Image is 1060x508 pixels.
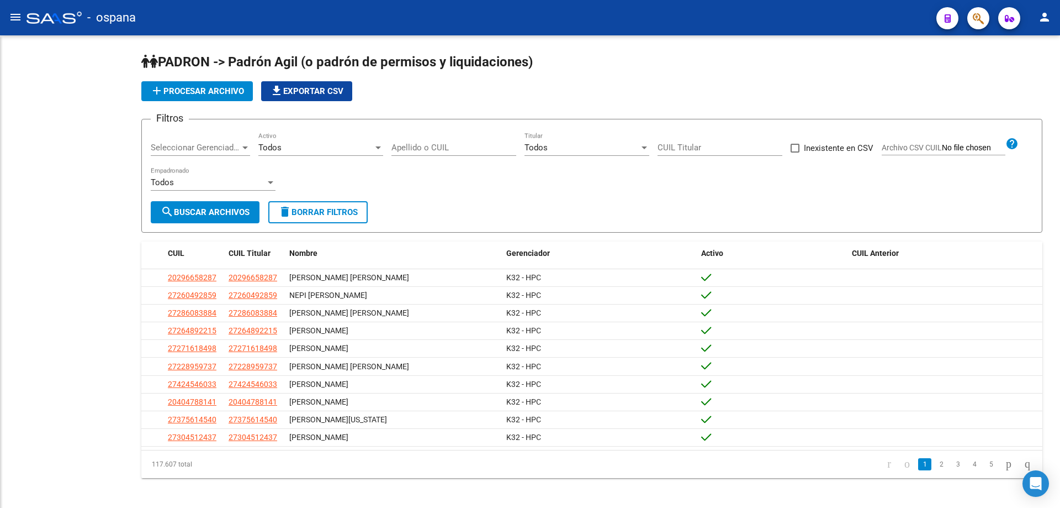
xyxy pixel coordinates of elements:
span: 20404788141 [168,397,216,406]
a: 2 [935,458,948,470]
button: Exportar CSV [261,81,352,101]
span: K32 - HPC [506,415,541,424]
li: page 2 [933,455,950,474]
span: [PERSON_NAME] [289,344,348,353]
div: 117.607 total [141,451,320,478]
mat-icon: menu [9,11,22,24]
span: CUIL [168,249,184,258]
span: [PERSON_NAME] [289,397,348,406]
span: 20404788141 [229,397,277,406]
datatable-header-cell: Gerenciador [502,242,697,265]
span: - ospana [87,6,136,30]
span: [PERSON_NAME] [PERSON_NAME] [289,362,409,371]
button: Borrar Filtros [268,201,368,223]
span: K32 - HPC [506,291,541,300]
li: page 4 [966,455,983,474]
span: [PERSON_NAME] [289,433,348,442]
a: go to first page [882,458,896,470]
span: [PERSON_NAME][US_STATE] [289,415,387,424]
span: 20296658287 [229,273,277,282]
mat-icon: delete [278,205,291,218]
a: go to last page [1020,458,1035,470]
div: Open Intercom Messenger [1022,470,1049,497]
mat-icon: person [1038,11,1051,24]
span: CUIL Titular [229,249,271,258]
span: K32 - HPC [506,308,541,317]
span: CUIL Anterior [852,249,899,258]
span: Todos [524,143,548,153]
a: 4 [968,458,981,470]
span: 27260492859 [168,291,216,300]
span: Gerenciador [506,249,550,258]
button: Procesar archivo [141,81,253,101]
mat-icon: search [161,205,174,218]
span: K32 - HPC [506,362,541,371]
span: Nombre [289,249,317,258]
span: K32 - HPC [506,397,541,406]
span: 27260492859 [229,291,277,300]
li: page 5 [983,455,999,474]
span: 27228959737 [168,362,216,371]
mat-icon: add [150,84,163,97]
span: [PERSON_NAME] [289,380,348,389]
span: Inexistente en CSV [804,142,873,155]
h3: Filtros [151,111,189,126]
li: page 1 [916,455,933,474]
a: 1 [918,458,931,470]
span: 27271618498 [229,344,277,353]
datatable-header-cell: CUIL Anterior [847,242,1042,265]
span: 27286083884 [229,308,277,317]
span: 27304512437 [229,433,277,442]
span: NEPI [PERSON_NAME] [289,291,367,300]
span: 27228959737 [229,362,277,371]
span: 20296658287 [168,273,216,282]
span: K32 - HPC [506,344,541,353]
span: K32 - HPC [506,433,541,442]
mat-icon: file_download [270,84,283,97]
button: Buscar Archivos [151,201,259,223]
span: 27286083884 [168,308,216,317]
span: 27375614540 [168,415,216,424]
span: Activo [701,249,723,258]
a: 5 [984,458,998,470]
li: page 3 [950,455,966,474]
span: 27424546033 [229,380,277,389]
span: 27304512437 [168,433,216,442]
input: Archivo CSV CUIL [942,143,1005,153]
span: 27264892215 [168,326,216,335]
datatable-header-cell: Activo [697,242,847,265]
span: 27264892215 [229,326,277,335]
span: K32 - HPC [506,273,541,282]
span: 27375614540 [229,415,277,424]
span: Archivo CSV CUIL [882,143,942,152]
span: [PERSON_NAME] [PERSON_NAME] [289,273,409,282]
span: Procesar archivo [150,86,244,96]
span: K32 - HPC [506,380,541,389]
datatable-header-cell: CUIL [163,242,224,265]
span: Todos [151,177,174,187]
span: Exportar CSV [270,86,343,96]
span: 27424546033 [168,380,216,389]
span: Borrar Filtros [278,207,358,217]
span: Todos [258,143,282,153]
span: [PERSON_NAME] [PERSON_NAME] [289,308,409,317]
span: 27271618498 [168,344,216,353]
span: Buscar Archivos [161,207,250,217]
a: 3 [951,458,964,470]
span: [PERSON_NAME] [289,326,348,335]
span: K32 - HPC [506,326,541,335]
span: Seleccionar Gerenciador [151,143,240,153]
a: go to previous page [899,458,915,470]
datatable-header-cell: Nombre [285,242,502,265]
datatable-header-cell: CUIL Titular [224,242,285,265]
a: go to next page [1001,458,1016,470]
span: PADRON -> Padrón Agil (o padrón de permisos y liquidaciones) [141,54,533,70]
mat-icon: help [1005,137,1019,150]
